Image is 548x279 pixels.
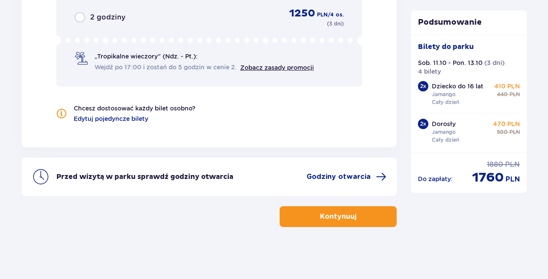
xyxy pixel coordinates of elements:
p: Cały dzień [432,98,459,106]
p: Bilety do parku [418,42,474,52]
p: Kontynuuj [320,212,356,221]
span: 2 godziny [90,13,125,22]
p: Cały dzień [432,136,459,144]
p: Dorosły [432,120,456,128]
span: Godziny otwarcia [307,172,371,182]
div: 2 x [418,81,428,91]
p: Sob. 11.10 - Pon. 13.10 [418,58,483,67]
p: Do zapłaty : [418,175,453,183]
p: Przed wizytą w parku sprawdź godziny otwarcia [56,172,233,182]
span: „Tropikalne wieczory" (Ndz. - Pt.): [95,52,198,61]
span: Wejdź po 17:00 i zostań do 5 godzin w cenie 2. [95,63,237,71]
span: / 4 os. [328,11,344,19]
p: Jamango [432,128,456,136]
p: Chcesz dostosować każdy bilet osobno? [74,104,196,113]
span: 1880 [487,160,503,169]
span: 500 [497,128,508,136]
span: 1760 [472,169,504,186]
p: 410 PLN [494,82,520,91]
span: 440 [497,91,508,98]
a: Edytuj pojedyncze bilety [74,114,148,123]
a: Zobacz zasady promocji [240,64,314,71]
a: Godziny otwarcia [307,172,386,182]
span: PLN [509,91,520,98]
span: PLN [505,160,520,169]
p: 4 bilety [418,67,441,76]
span: PLN [509,128,520,136]
div: 2 x [418,119,428,129]
span: PLN [317,11,328,19]
p: Podsumowanie [411,17,527,28]
p: Dziecko do 16 lat [432,82,483,91]
p: Jamango [432,91,456,98]
span: PLN [506,175,520,184]
span: 1250 [289,7,315,20]
button: Kontynuuj [280,206,397,227]
p: ( 3 dni ) [484,58,505,67]
p: ( 3 dni ) [327,20,344,28]
p: 470 PLN [493,120,520,128]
